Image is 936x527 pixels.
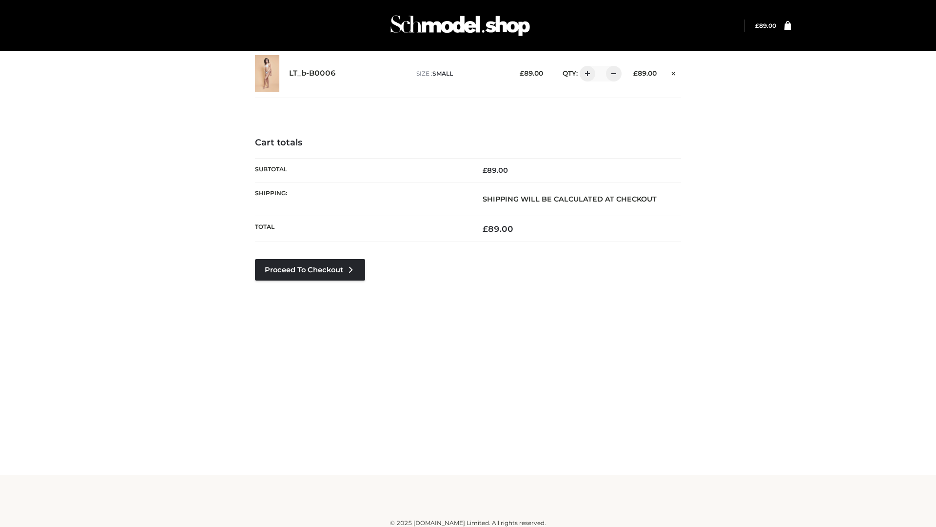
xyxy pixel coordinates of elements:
[520,69,524,77] span: £
[633,69,638,77] span: £
[553,66,618,81] div: QTY:
[483,166,487,175] span: £
[483,195,657,203] strong: Shipping will be calculated at checkout
[416,69,505,78] p: size :
[483,224,488,234] span: £
[255,138,681,148] h4: Cart totals
[633,69,657,77] bdi: 89.00
[289,69,336,78] a: LT_b-B0006
[483,224,513,234] bdi: 89.00
[755,22,759,29] span: £
[483,166,508,175] bdi: 89.00
[255,216,468,242] th: Total
[255,259,365,281] a: Proceed to Checkout
[520,69,543,77] bdi: 89.00
[666,66,681,79] a: Remove this item
[255,158,468,182] th: Subtotal
[755,22,776,29] bdi: 89.00
[255,182,468,216] th: Shipping:
[255,55,279,92] img: LT_b-B0006 - SMALL
[755,22,776,29] a: £89.00
[432,70,453,77] span: SMALL
[387,6,533,45] img: Schmodel Admin 964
